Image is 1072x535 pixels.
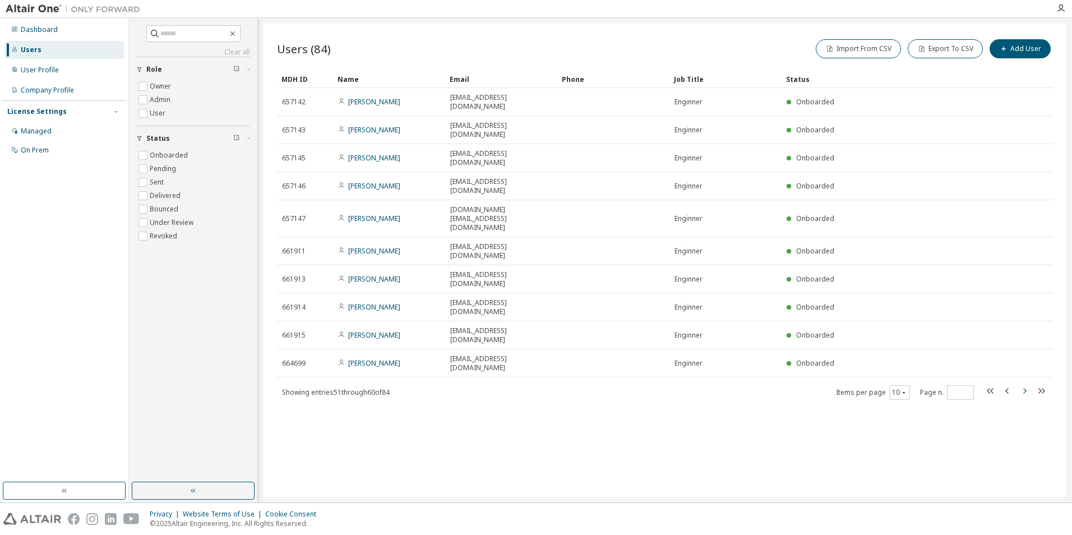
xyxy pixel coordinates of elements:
div: On Prem [21,146,49,155]
span: [EMAIL_ADDRESS][DOMAIN_NAME] [450,270,552,288]
img: facebook.svg [68,513,80,525]
label: Under Review [150,216,196,229]
a: [PERSON_NAME] [348,125,400,135]
span: 664699 [282,359,306,368]
label: Onboarded [150,149,190,162]
label: User [150,107,168,120]
div: Privacy [150,510,183,519]
p: © 2025 Altair Engineering, Inc. All Rights Reserved. [150,519,323,528]
div: Cookie Consent [265,510,323,519]
span: Enginner [674,154,703,163]
div: License Settings [7,107,67,116]
span: 661915 [282,331,306,340]
a: [PERSON_NAME] [348,302,400,312]
div: Dashboard [21,25,58,34]
span: 661911 [282,247,306,256]
span: Onboarded [796,302,834,312]
a: [PERSON_NAME] [348,97,400,107]
a: [PERSON_NAME] [348,153,400,163]
div: Status [786,70,995,88]
span: Enginner [674,247,703,256]
a: [PERSON_NAME] [348,274,400,284]
span: Enginner [674,359,703,368]
span: [DOMAIN_NAME][EMAIL_ADDRESS][DOMAIN_NAME] [450,205,552,232]
span: Enginner [674,275,703,284]
span: Users (84) [277,41,331,57]
a: [PERSON_NAME] [348,330,400,340]
a: [PERSON_NAME] [348,246,400,256]
span: Enginner [674,331,703,340]
span: [EMAIL_ADDRESS][DOMAIN_NAME] [450,298,552,316]
label: Pending [150,162,178,176]
span: Showing entries 51 through 60 of 84 [282,388,390,397]
div: MDH ID [281,70,329,88]
a: [PERSON_NAME] [348,358,400,368]
span: [EMAIL_ADDRESS][DOMAIN_NAME] [450,354,552,372]
span: Onboarded [796,153,834,163]
label: Revoked [150,229,179,243]
span: Clear filter [233,65,240,74]
span: Enginner [674,303,703,312]
span: [EMAIL_ADDRESS][DOMAIN_NAME] [450,177,552,195]
label: Bounced [150,202,181,216]
span: Onboarded [796,214,834,223]
span: [EMAIL_ADDRESS][DOMAIN_NAME] [450,121,552,139]
img: instagram.svg [86,513,98,525]
a: [PERSON_NAME] [348,181,400,191]
div: Website Terms of Use [183,510,265,519]
img: Altair One [6,3,146,15]
span: Enginner [674,182,703,191]
span: Onboarded [796,246,834,256]
div: Users [21,45,41,54]
img: youtube.svg [123,513,140,525]
label: Owner [150,80,173,93]
div: Email [450,70,553,88]
span: Clear filter [233,134,240,143]
span: 661914 [282,303,306,312]
button: Import From CSV [816,39,901,58]
span: Onboarded [796,330,834,340]
span: Page n. [920,385,974,400]
span: [EMAIL_ADDRESS][DOMAIN_NAME] [450,242,552,260]
span: 657145 [282,154,306,163]
label: Sent [150,176,166,189]
span: Onboarded [796,181,834,191]
span: 657143 [282,126,306,135]
label: Admin [150,93,173,107]
button: Role [136,57,250,82]
span: 661913 [282,275,306,284]
span: Enginner [674,126,703,135]
button: Add User [990,39,1051,58]
span: Enginner [674,214,703,223]
span: Onboarded [796,97,834,107]
span: Role [146,65,162,74]
span: Enginner [674,98,703,107]
div: Phone [562,70,665,88]
span: Items per page [836,385,910,400]
button: 10 [892,388,907,397]
button: Export To CSV [908,39,983,58]
label: Delivered [150,189,183,202]
img: linkedin.svg [105,513,117,525]
span: 657142 [282,98,306,107]
div: Managed [21,127,52,136]
span: [EMAIL_ADDRESS][DOMAIN_NAME] [450,149,552,167]
div: Job Title [674,70,777,88]
img: altair_logo.svg [3,513,61,525]
span: [EMAIL_ADDRESS][DOMAIN_NAME] [450,93,552,111]
span: Onboarded [796,358,834,368]
a: Clear all [136,48,250,57]
span: Status [146,134,170,143]
div: Company Profile [21,86,74,95]
button: Status [136,126,250,151]
span: Onboarded [796,125,834,135]
span: Onboarded [796,274,834,284]
a: [PERSON_NAME] [348,214,400,223]
span: 657147 [282,214,306,223]
span: 657146 [282,182,306,191]
span: [EMAIL_ADDRESS][DOMAIN_NAME] [450,326,552,344]
div: User Profile [21,66,59,75]
div: Name [338,70,441,88]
